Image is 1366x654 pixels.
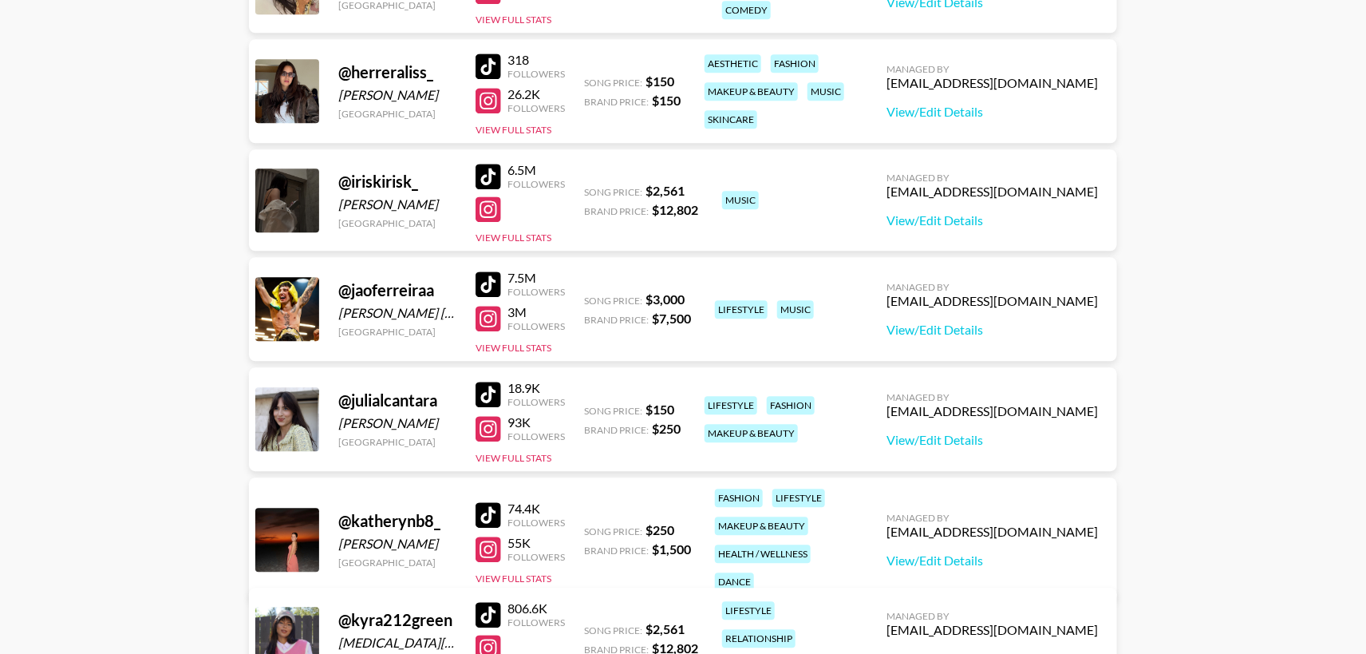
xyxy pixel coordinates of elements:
div: Followers [507,517,565,529]
div: [GEOGRAPHIC_DATA] [338,326,456,338]
div: Managed By [886,172,1098,184]
div: [PERSON_NAME] [338,536,456,552]
div: 74.4K [507,501,565,517]
div: 55K [507,535,565,551]
div: makeup & beauty [705,424,798,442]
div: 6.5M [507,162,565,178]
div: Followers [507,551,565,563]
div: aesthetic [705,54,761,73]
div: lifestyle [705,396,757,414]
div: [PERSON_NAME] [PERSON_NAME] Costa [338,305,456,321]
div: comedy [722,1,771,19]
div: @ kyra212green [338,610,456,630]
div: Managed By [886,512,1098,524]
span: Song Price: [584,525,642,537]
button: View Full Stats [476,14,551,26]
div: Followers [507,68,565,80]
strong: $ 150 [645,73,674,89]
a: View/Edit Details [886,104,1098,120]
div: [PERSON_NAME] [338,415,456,431]
div: Followers [507,616,565,628]
div: Followers [507,396,565,408]
div: @ jaoferreiraa [338,280,456,300]
div: [PERSON_NAME] [338,196,456,212]
div: Followers [507,102,565,114]
div: 318 [507,52,565,68]
div: 26.2K [507,86,565,102]
button: View Full Stats [476,232,551,244]
div: lifestyle [715,300,768,319]
div: [EMAIL_ADDRESS][DOMAIN_NAME] [886,622,1098,638]
strong: $ 150 [645,402,674,417]
div: relationship [722,629,796,648]
span: Song Price: [584,624,642,636]
a: View/Edit Details [886,553,1098,569]
a: View/Edit Details [886,322,1098,338]
span: Song Price: [584,186,642,198]
div: health / wellness [715,545,811,563]
div: [GEOGRAPHIC_DATA] [338,108,456,120]
div: makeup & beauty [715,517,808,535]
span: Brand Price: [584,96,649,108]
div: [GEOGRAPHIC_DATA] [338,217,456,229]
div: Managed By [886,391,1098,403]
div: [PERSON_NAME] [338,87,456,103]
span: Song Price: [584,77,642,89]
strong: $ 1,500 [652,541,691,557]
div: [GEOGRAPHIC_DATA] [338,557,456,569]
div: Followers [507,430,565,442]
div: [EMAIL_ADDRESS][DOMAIN_NAME] [886,184,1098,200]
span: Brand Price: [584,205,649,217]
span: Song Price: [584,295,642,307]
div: Followers [507,286,565,298]
div: fashion [771,54,819,73]
a: View/Edit Details [886,432,1098,448]
div: 7.5M [507,270,565,286]
strong: $ 7,500 [652,311,691,326]
div: @ julialcantara [338,390,456,410]
strong: $ 3,000 [645,291,685,307]
div: [GEOGRAPHIC_DATA] [338,436,456,448]
div: dance [715,573,754,591]
div: music [777,300,814,319]
div: 3M [507,304,565,320]
div: [EMAIL_ADDRESS][DOMAIN_NAME] [886,293,1098,309]
div: music [722,191,759,209]
div: Managed By [886,610,1098,622]
div: @ herreraliss_ [338,62,456,82]
strong: $ 250 [645,522,674,537]
strong: $ 250 [652,421,681,436]
div: 93K [507,414,565,430]
strong: $ 12,802 [652,202,698,217]
div: Followers [507,178,565,190]
div: Followers [507,320,565,332]
div: music [807,82,844,101]
div: 806.6K [507,600,565,616]
div: Managed By [886,63,1098,75]
div: @ katherynb8_ [338,511,456,531]
button: View Full Stats [476,452,551,464]
div: lifestyle [722,601,775,620]
strong: $ 2,561 [645,621,685,636]
button: View Full Stats [476,342,551,354]
div: [EMAIL_ADDRESS][DOMAIN_NAME] [886,524,1098,540]
button: View Full Stats [476,573,551,585]
div: [EMAIL_ADDRESS][DOMAIN_NAME] [886,75,1098,91]
a: View/Edit Details [886,212,1098,228]
span: Song Price: [584,405,642,417]
div: fashion [715,489,763,507]
span: Brand Price: [584,545,649,557]
div: lifestyle [772,489,825,507]
span: Brand Price: [584,314,649,326]
div: Managed By [886,281,1098,293]
div: fashion [767,396,815,414]
div: [MEDICAL_DATA][PERSON_NAME] [338,635,456,651]
div: [EMAIL_ADDRESS][DOMAIN_NAME] [886,403,1098,419]
div: skincare [705,110,757,129]
strong: $ 2,561 [645,183,685,198]
div: 18.9K [507,380,565,396]
button: View Full Stats [476,124,551,136]
div: @ iriskirisk_ [338,172,456,192]
span: Brand Price: [584,424,649,436]
div: makeup & beauty [705,82,798,101]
